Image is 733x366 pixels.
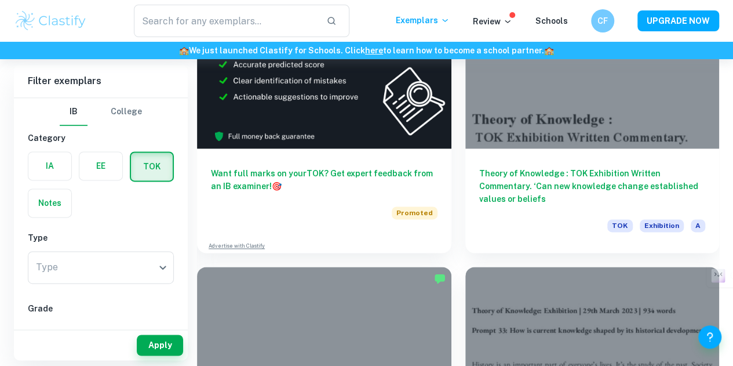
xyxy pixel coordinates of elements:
[396,14,450,27] p: Exemplars
[434,273,446,284] img: Marked
[137,335,183,356] button: Apply
[535,16,568,26] a: Schools
[209,242,265,250] a: Advertise with Clastify
[473,15,512,28] p: Review
[60,98,87,126] button: IB
[607,219,633,232] span: TOK
[640,219,684,232] span: Exhibition
[28,231,174,244] h6: Type
[544,46,554,55] span: 🏫
[698,325,721,349] button: Help and Feedback
[28,189,71,217] button: Notes
[637,10,719,31] button: UPGRADE NOW
[596,15,610,27] h6: CF
[392,206,437,219] span: Promoted
[365,46,383,55] a: here
[591,9,614,32] button: CF
[131,153,173,180] button: TOK
[272,182,282,191] span: 🎯
[60,98,142,126] div: Filter type choice
[691,219,705,232] span: A
[14,65,188,97] h6: Filter exemplars
[479,167,706,205] h6: Theory of Knowledge : TOK Exhibition Written Commentary. ‘Can new knowledge change established va...
[211,167,437,193] h6: Want full marks on your TOK ? Get expert feedback from an IB examiner!
[179,46,189,55] span: 🏫
[134,5,317,37] input: Search for any exemplars...
[111,98,142,126] button: College
[28,132,174,144] h6: Category
[14,9,87,32] img: Clastify logo
[28,302,174,315] h6: Grade
[79,152,122,180] button: EE
[28,152,71,180] button: IA
[2,44,731,57] h6: We just launched Clastify for Schools. Click to learn how to become a school partner.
